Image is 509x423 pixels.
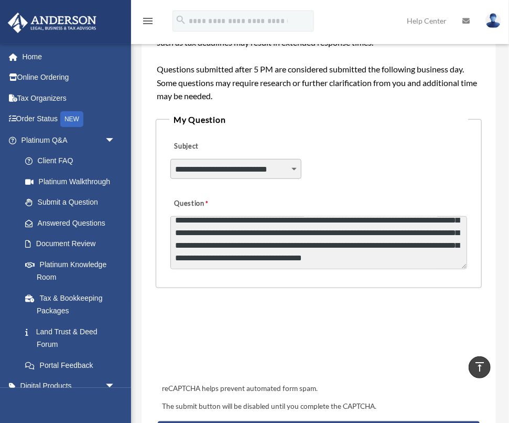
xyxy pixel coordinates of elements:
[7,88,131,109] a: Tax Organizers
[15,151,131,172] a: Client FAQ
[15,254,131,288] a: Platinum Knowledge Room
[5,13,100,33] img: Anderson Advisors Platinum Portal
[142,18,154,27] a: menu
[15,355,131,376] a: Portal Feedback
[15,288,131,321] a: Tax & Bookkeeping Packages
[169,112,468,127] legend: My Question
[170,197,252,211] label: Question
[15,171,131,192] a: Platinum Walkthrough
[175,14,187,26] i: search
[60,111,83,127] div: NEW
[158,383,480,395] div: reCAPTCHA helps prevent automated form spam.
[15,321,131,355] a: Land Trust & Deed Forum
[15,213,131,234] a: Answered Questions
[473,361,486,373] i: vertical_align_top
[15,192,126,213] a: Submit a Question
[469,356,491,378] a: vertical_align_top
[105,376,126,397] span: arrow_drop_down
[7,46,131,67] a: Home
[105,130,126,151] span: arrow_drop_down
[7,67,131,88] a: Online Ordering
[158,400,480,413] div: The submit button will be disabled until you complete the CAPTCHA.
[7,130,131,151] a: Platinum Q&Aarrow_drop_down
[170,140,270,154] label: Subject
[159,321,318,362] iframe: reCAPTCHA
[15,234,131,255] a: Document Review
[7,109,131,130] a: Order StatusNEW
[7,376,131,397] a: Digital Productsarrow_drop_down
[142,15,154,27] i: menu
[485,13,501,28] img: User Pic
